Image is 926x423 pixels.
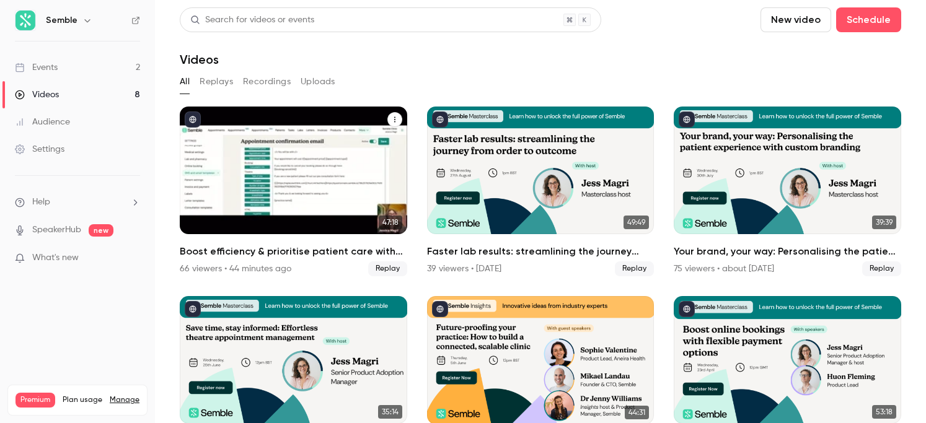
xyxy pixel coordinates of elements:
div: 66 viewers • 44 minutes ago [180,263,291,275]
span: 53:18 [872,405,896,419]
button: published [679,111,695,128]
button: published [185,111,201,128]
button: published [679,301,695,317]
button: Replays [200,72,233,92]
span: Replay [615,261,654,276]
span: new [89,224,113,237]
span: Replay [368,261,407,276]
span: Replay [862,261,901,276]
a: Manage [110,395,139,405]
span: 35:14 [378,405,402,419]
h1: Videos [180,52,219,67]
iframe: Noticeable Trigger [125,253,140,264]
div: Events [15,61,58,74]
span: 49:49 [624,216,649,229]
a: 39:39Your brand, your way: Personalising the patient experience with custom branding75 viewers • ... [674,107,901,276]
div: 39 viewers • [DATE] [427,263,501,275]
div: 75 viewers • about [DATE] [674,263,774,275]
button: Recordings [243,72,291,92]
button: published [432,301,448,317]
a: 49:49Faster lab results: streamlining the journey from order to outcome39 viewers • [DATE]Replay [427,107,655,276]
button: All [180,72,190,92]
span: 47:18 [379,216,402,229]
button: published [185,301,201,317]
img: Semble [15,11,35,30]
span: 44:31 [625,406,649,419]
button: New video [761,7,831,32]
span: What's new [32,251,79,264]
button: published [432,111,448,128]
section: Videos [180,7,901,416]
h2: Faster lab results: streamlining the journey from order to outcome [427,244,655,259]
div: Settings [15,143,64,155]
div: Search for videos or events [190,14,314,27]
span: Premium [15,393,55,408]
li: help-dropdown-opener [15,196,140,209]
h2: Boost efficiency & prioritise patient care with smart digital questionnaires [180,244,407,259]
a: SpeakerHub [32,224,81,237]
li: Boost efficiency & prioritise patient care with smart digital questionnaires [180,107,407,276]
span: Plan usage [63,395,102,405]
span: Help [32,196,50,209]
li: Your brand, your way: Personalising the patient experience with custom branding [674,107,901,276]
div: Videos [15,89,59,101]
h6: Semble [46,14,77,27]
li: Faster lab results: streamlining the journey from order to outcome [427,107,655,276]
h2: Your brand, your way: Personalising the patient experience with custom branding [674,244,901,259]
div: Audience [15,116,70,128]
button: Schedule [836,7,901,32]
span: 39:39 [872,216,896,229]
a: 47:18Boost efficiency & prioritise patient care with smart digital questionnaires66 viewers • 44 ... [180,107,407,276]
button: Uploads [301,72,335,92]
